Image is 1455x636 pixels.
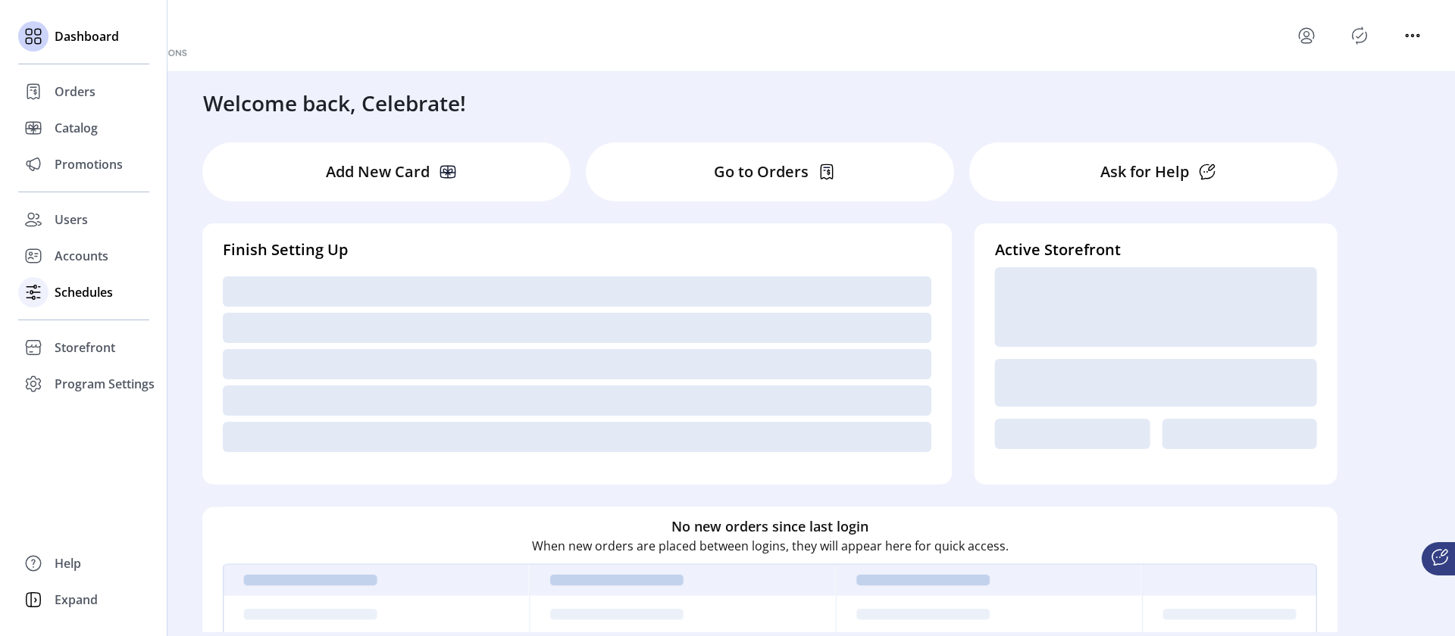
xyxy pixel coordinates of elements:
[55,83,95,101] span: Orders
[203,87,466,119] h3: Welcome back, Celebrate!
[223,238,931,261] h4: Finish Setting Up
[55,119,98,137] span: Catalog
[55,155,123,173] span: Promotions
[1400,23,1425,48] button: menu
[995,238,1317,261] h4: Active Storefront
[671,516,868,537] h6: No new orders since last login
[714,161,809,183] p: Go to Orders
[55,283,113,301] span: Schedules
[1347,23,1372,48] button: Publisher Panel
[55,554,81,572] span: Help
[55,591,98,609] span: Expand
[326,161,430,183] p: Add New Card
[55,375,155,393] span: Program Settings
[1294,23,1319,48] button: menu
[55,247,108,265] span: Accounts
[55,27,119,45] span: Dashboard
[1100,161,1189,183] p: Ask for Help
[55,210,88,229] span: Users
[55,338,115,357] span: Storefront
[532,537,1009,555] p: When new orders are placed between logins, they will appear here for quick access.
